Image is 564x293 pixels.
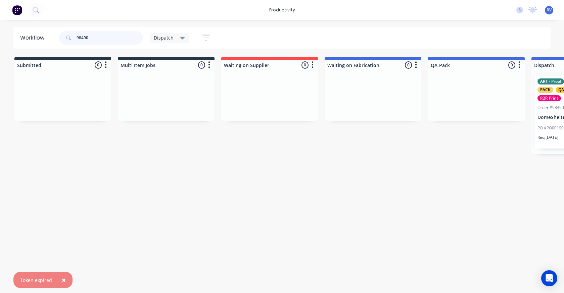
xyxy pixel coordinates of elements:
div: Order #98490 [537,105,564,111]
div: Workflow [20,34,48,42]
div: ART - Proof [537,78,564,84]
button: Close [55,272,73,288]
input: Search for orders... [77,31,143,45]
span: × [62,275,66,285]
img: Factory [12,5,22,15]
p: Req. [DATE] [537,134,558,140]
div: PACK [537,87,553,93]
div: Open Intercom Messenger [541,270,557,286]
span: Dispatch [154,34,174,41]
span: RV [547,7,552,13]
div: Token expired [20,277,52,284]
div: R2R Print [537,95,561,101]
div: productivity [266,5,298,15]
